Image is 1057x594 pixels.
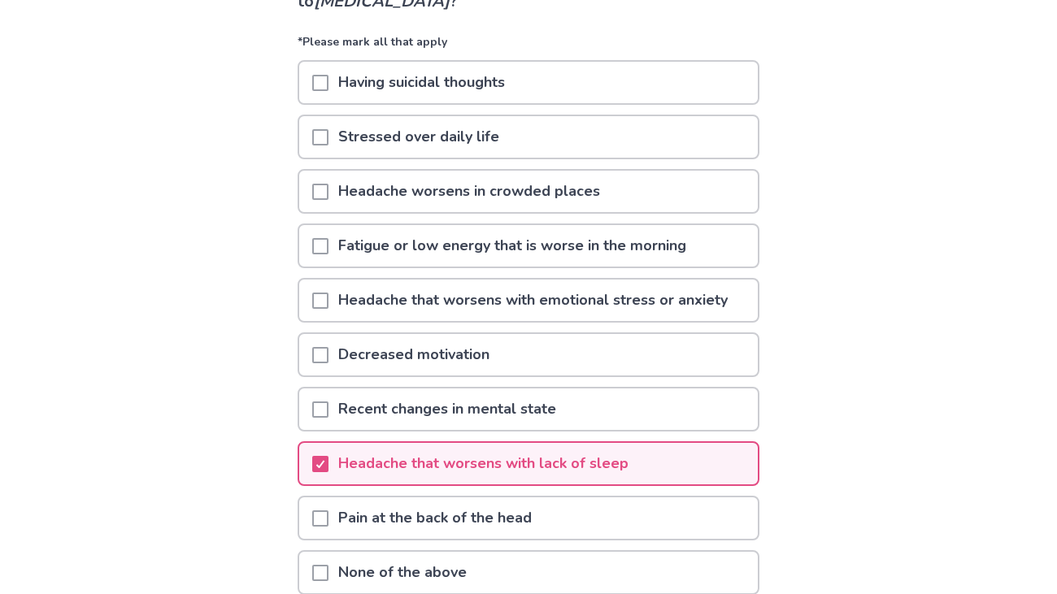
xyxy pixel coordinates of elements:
[328,552,476,593] p: None of the above
[328,280,737,321] p: Headache that worsens with emotional stress or anxiety
[328,497,542,539] p: Pain at the back of the head
[328,225,696,267] p: Fatigue or low energy that is worse in the morning
[298,33,759,60] p: *Please mark all that apply
[328,116,509,158] p: Stressed over daily life
[328,443,638,484] p: Headache that worsens with lack of sleep
[328,171,610,212] p: Headache worsens in crowded places
[328,62,515,103] p: Having suicidal thoughts
[328,334,499,375] p: Decreased motivation
[328,388,566,430] p: Recent changes in mental state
